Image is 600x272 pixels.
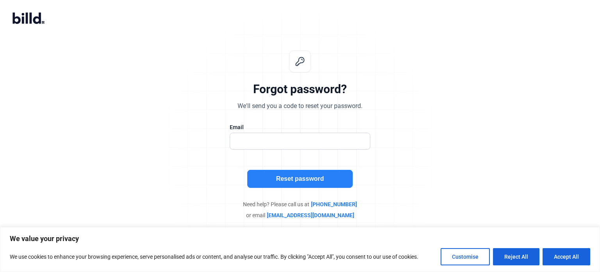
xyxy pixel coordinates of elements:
div: Forgot password? [253,82,347,97]
div: Email [230,123,370,131]
span: [EMAIL_ADDRESS][DOMAIN_NAME] [267,211,354,219]
button: Customise [441,248,490,265]
div: We'll send you a code to reset your password. [237,101,362,111]
p: We use cookies to enhance your browsing experience, serve personalised ads or content, and analys... [10,252,418,261]
p: We value your privacy [10,234,590,243]
div: Need help? Please call us at [183,200,417,208]
span: [PHONE_NUMBER] [311,200,357,208]
div: or email [183,211,417,219]
button: Accept All [543,248,590,265]
button: Reset password [247,170,353,188]
button: Reject All [493,248,539,265]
